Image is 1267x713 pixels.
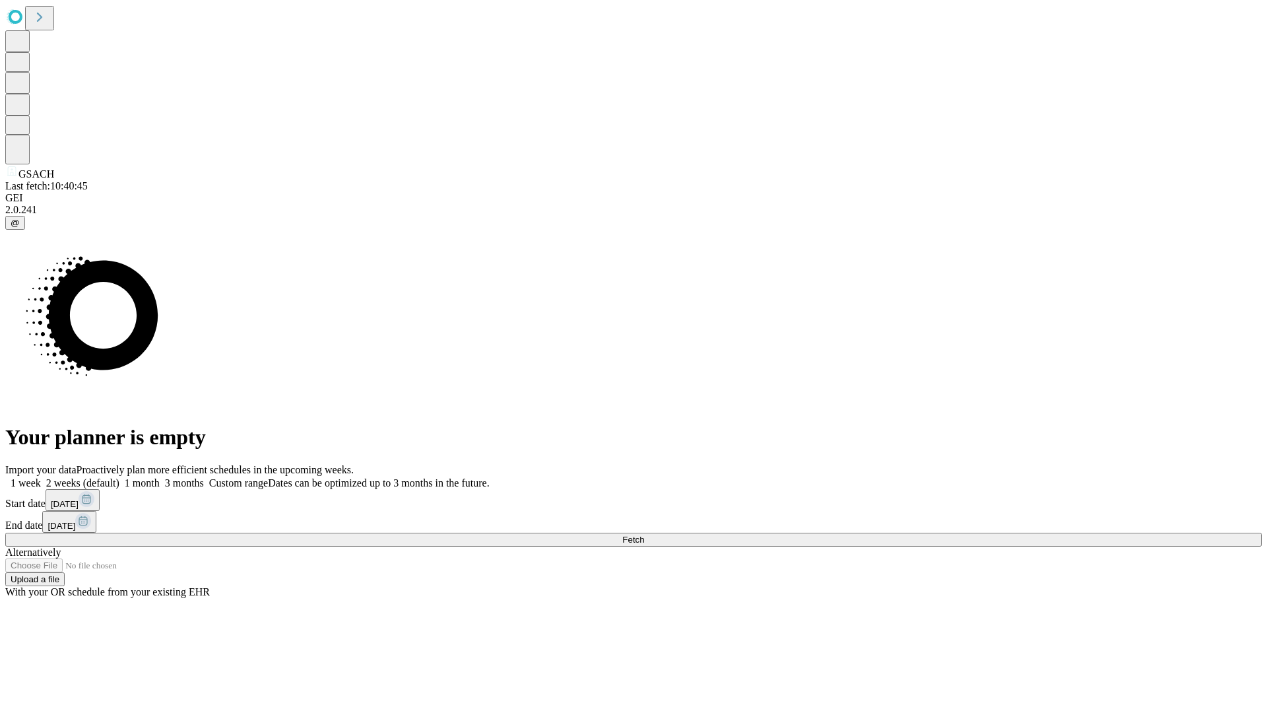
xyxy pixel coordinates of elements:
[268,477,489,489] span: Dates can be optimized up to 3 months in the future.
[18,168,54,180] span: GSACH
[5,533,1262,547] button: Fetch
[46,489,100,511] button: [DATE]
[125,477,160,489] span: 1 month
[5,216,25,230] button: @
[11,477,41,489] span: 1 week
[622,535,644,545] span: Fetch
[5,192,1262,204] div: GEI
[5,511,1262,533] div: End date
[209,477,268,489] span: Custom range
[5,425,1262,450] h1: Your planner is empty
[5,572,65,586] button: Upload a file
[46,477,119,489] span: 2 weeks (default)
[165,477,204,489] span: 3 months
[5,586,210,597] span: With your OR schedule from your existing EHR
[48,521,75,531] span: [DATE]
[77,464,354,475] span: Proactively plan more efficient schedules in the upcoming weeks.
[5,180,88,191] span: Last fetch: 10:40:45
[5,489,1262,511] div: Start date
[5,547,61,558] span: Alternatively
[42,511,96,533] button: [DATE]
[11,218,20,228] span: @
[5,464,77,475] span: Import your data
[5,204,1262,216] div: 2.0.241
[51,499,79,509] span: [DATE]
